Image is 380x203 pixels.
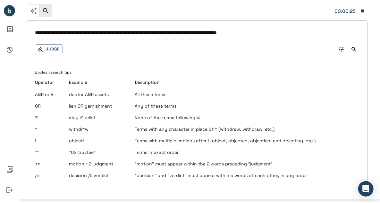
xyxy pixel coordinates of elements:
[358,181,374,197] div: Open Intercom Messenger
[35,100,64,112] td: OR
[35,146,64,158] td: ""
[35,44,63,54] button: Judge
[35,135,64,146] td: !
[35,70,72,80] span: Boolean search tips
[35,170,64,181] td: /n
[64,76,130,89] th: Example
[130,146,360,158] td: Terms in exact order
[64,112,130,123] td: stay % relief
[64,89,130,100] td: debtor AND assets
[64,123,130,135] td: withdr*w
[335,44,347,55] button: Advanced Search
[130,89,360,100] td: All these terms
[334,7,357,15] div: Matter: 107868:0001
[130,112,360,123] td: None of the terms following %
[130,123,360,135] td: Terms with any character in place of * (withdrew, withdraw, etc.)
[35,76,64,89] th: Operator
[331,4,368,18] button: Matter: 107868:0001
[130,158,360,170] td: "motion" must appear within the 2 words preceding "judgment"
[130,100,360,112] td: Any of these terms
[130,76,360,89] th: Description
[35,158,64,170] td: +n
[348,44,360,55] button: Search
[35,112,64,123] td: %
[130,135,360,146] td: Terms with multiple endings after ! (object, objected, objection, and objecting, etc.)
[64,146,130,158] td: "US trustee"
[35,89,64,100] td: AND or &
[130,170,360,181] td: "decision" and "verdict" must appear within 5 words of each other, in any order
[64,135,130,146] td: object!
[64,100,130,112] td: lien OR garnishment
[64,170,130,181] td: decision /5 verdict
[64,158,130,170] td: motion +2 judgment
